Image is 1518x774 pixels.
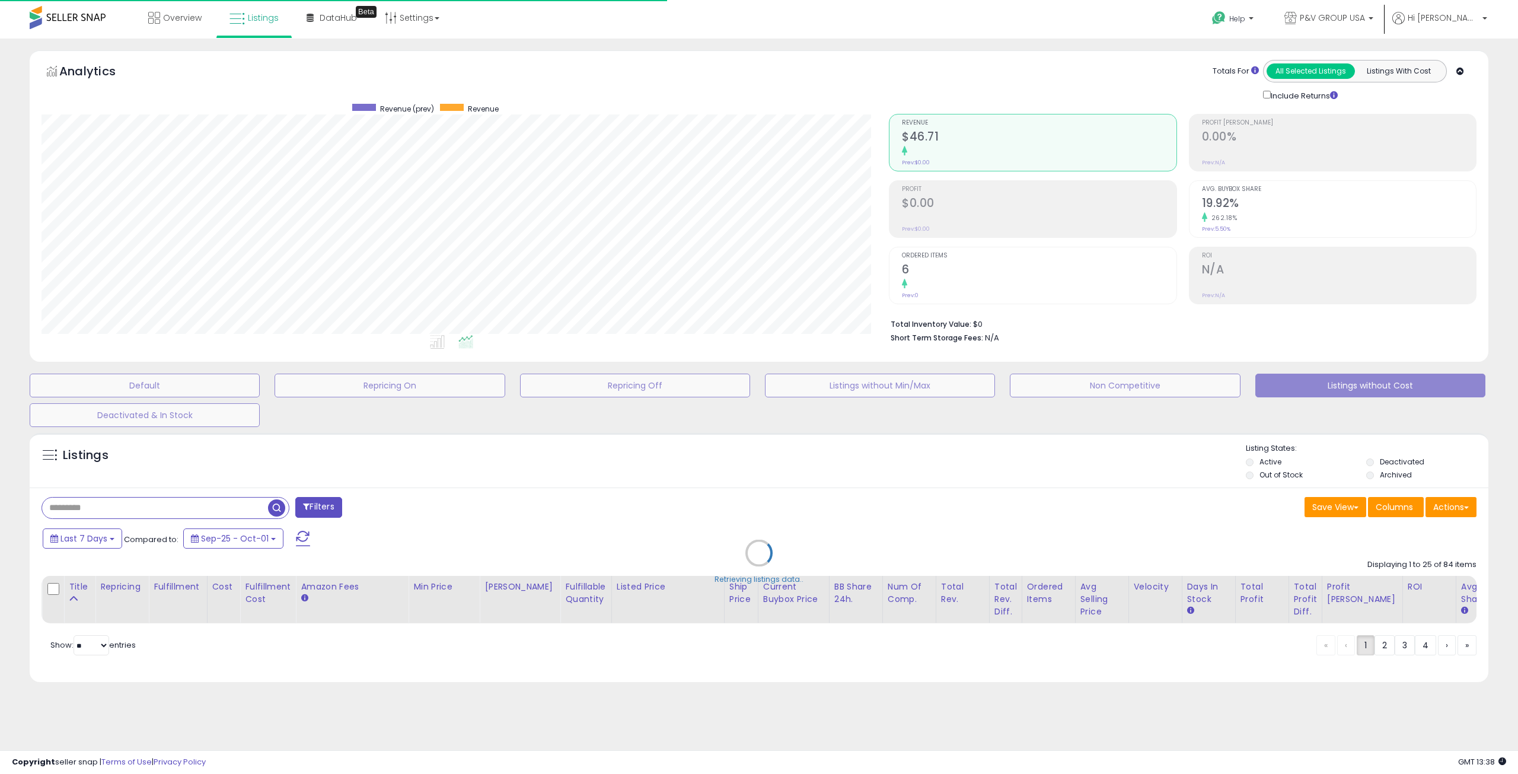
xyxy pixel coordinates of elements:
h5: Analytics [59,63,139,82]
span: Overview [163,12,202,24]
button: All Selected Listings [1267,63,1355,79]
button: Repricing On [275,374,505,397]
button: Listings without Cost [1255,374,1485,397]
div: Include Returns [1254,88,1352,102]
b: Short Term Storage Fees: [891,333,983,343]
button: Deactivated & In Stock [30,403,260,427]
div: Retrieving listings data.. [715,574,803,584]
button: Non Competitive [1010,374,1240,397]
small: Prev: $0.00 [902,225,930,232]
h2: 0.00% [1202,130,1476,146]
span: Revenue [902,120,1176,126]
span: Listings [248,12,279,24]
h2: N/A [1202,263,1476,279]
div: Totals For [1213,66,1259,77]
small: Prev: 0 [902,292,919,299]
span: Revenue [468,104,499,114]
span: Profit [PERSON_NAME] [1202,120,1476,126]
small: Prev: 5.50% [1202,225,1230,232]
span: Help [1229,14,1245,24]
div: Tooltip anchor [356,6,377,18]
a: Help [1203,2,1265,39]
h2: 6 [902,263,1176,279]
li: $0 [891,316,1468,330]
small: Prev: N/A [1202,292,1225,299]
small: 262.18% [1207,214,1238,222]
button: Repricing Off [520,374,750,397]
b: Total Inventory Value: [891,319,971,329]
span: Profit [902,186,1176,193]
button: Default [30,374,260,397]
span: Avg. Buybox Share [1202,186,1476,193]
span: Revenue (prev) [380,104,434,114]
span: Ordered Items [902,253,1176,259]
i: Get Help [1211,11,1226,26]
h2: 19.92% [1202,196,1476,212]
small: Prev: $0.00 [902,159,930,166]
button: Listings without Min/Max [765,374,995,397]
span: ROI [1202,253,1476,259]
span: N/A [985,332,999,343]
button: Listings With Cost [1354,63,1443,79]
small: Prev: N/A [1202,159,1225,166]
span: Hi [PERSON_NAME] [1408,12,1479,24]
h2: $46.71 [902,130,1176,146]
h2: $0.00 [902,196,1176,212]
span: DataHub [320,12,357,24]
a: Hi [PERSON_NAME] [1392,12,1487,39]
span: P&V GROUP USA [1300,12,1365,24]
